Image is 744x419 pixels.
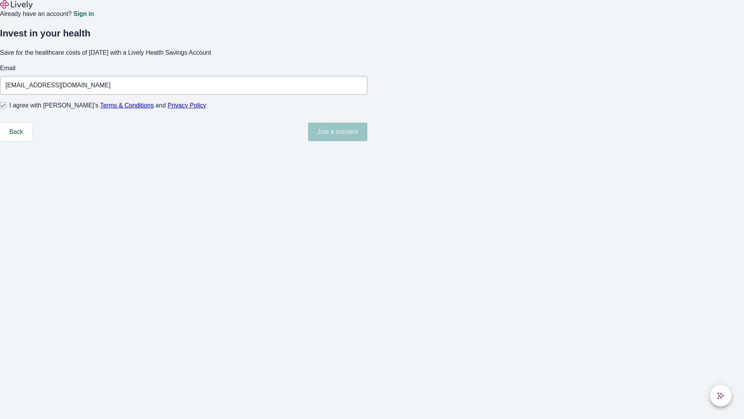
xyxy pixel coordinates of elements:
button: chat [710,385,732,407]
a: Privacy Policy [168,102,207,109]
svg: Lively AI Assistant [717,392,725,400]
span: I agree with [PERSON_NAME]’s and [9,101,206,110]
a: Terms & Conditions [100,102,154,109]
a: Sign in [73,11,94,17]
